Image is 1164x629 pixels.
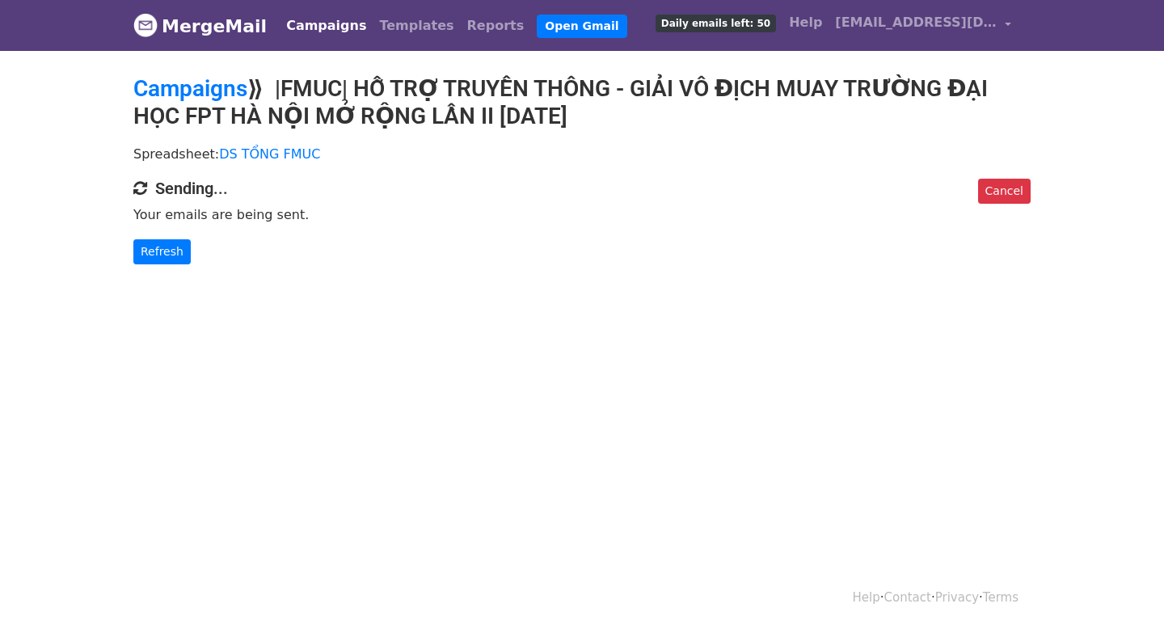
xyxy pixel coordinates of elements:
a: Daily emails left: 50 [649,6,782,39]
img: MergeMail logo [133,13,158,37]
a: Reports [461,10,531,42]
p: Spreadsheet: [133,146,1031,163]
span: Daily emails left: 50 [656,15,776,32]
a: Campaigns [280,10,373,42]
a: Terms [983,590,1018,605]
a: Open Gmail [537,15,626,38]
p: Your emails are being sent. [133,206,1031,223]
a: DS TỔNG FMUC [219,146,320,162]
a: Templates [373,10,460,42]
a: Cancel [978,179,1031,204]
a: Refresh [133,239,191,264]
a: MergeMail [133,9,267,43]
a: Contact [884,590,931,605]
a: Help [782,6,829,39]
a: Campaigns [133,75,247,102]
a: Help [853,590,880,605]
h2: ⟫ |FMUC| HỖ TRỢ TRUYỀN THÔNG - GIẢI VÔ ĐỊCH MUAY TRƯỜNG ĐẠI HỌC FPT HÀ NỘI MỞ RỘNG LẦN II [DATE] [133,75,1031,129]
a: [EMAIL_ADDRESS][DOMAIN_NAME] [829,6,1018,44]
a: Privacy [935,590,979,605]
h4: Sending... [133,179,1031,198]
span: [EMAIL_ADDRESS][DOMAIN_NAME] [835,13,997,32]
